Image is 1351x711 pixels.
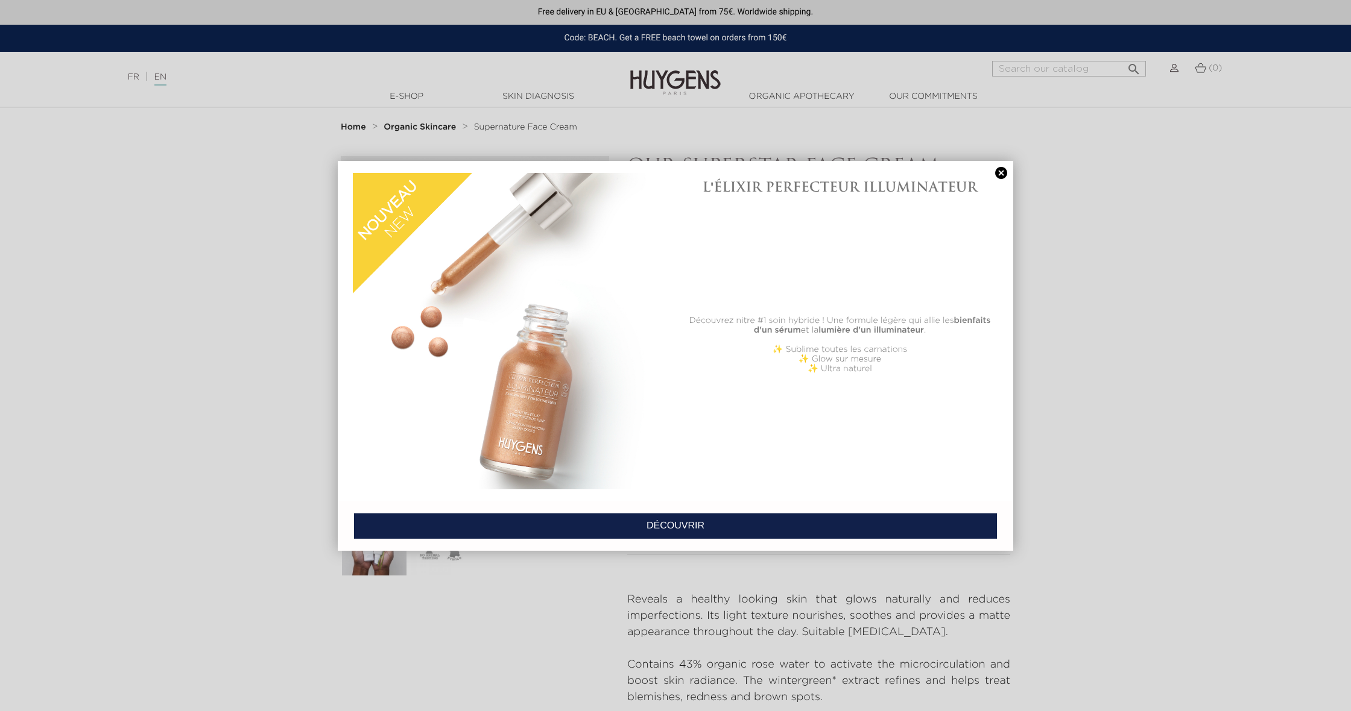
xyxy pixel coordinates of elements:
[754,316,990,334] b: bienfaits d'un sérum
[682,354,998,364] p: ✨ Glow sur mesure
[818,326,924,334] b: lumière d'un illuminateur
[353,513,998,539] a: DÉCOUVRIR
[682,345,998,354] p: ✨ Sublime toutes les carnations
[682,179,998,195] h1: L'ÉLIXIR PERFECTEUR ILLUMINATEUR
[682,364,998,374] p: ✨ Ultra naturel
[682,316,998,335] p: Découvrez nitre #1 soin hybride ! Une formule légère qui allie les et la .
